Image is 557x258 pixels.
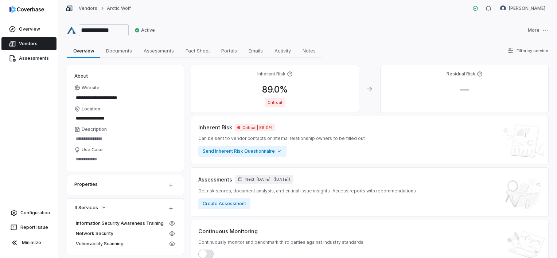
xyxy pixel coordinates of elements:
[76,231,165,236] span: Network Security
[500,5,506,11] img: Shannon LeBlanc avatar
[256,84,294,95] span: 89.0 %
[3,206,55,219] a: Configuration
[82,106,100,112] span: Location
[76,241,165,247] span: Vulnerability Scanning
[74,113,176,124] input: Location
[1,37,57,50] a: Vendors
[506,44,550,57] button: Filter by service
[198,239,363,245] span: Continuously monitor and benchmark third parties against industry standards
[454,84,475,95] span: —
[257,71,285,77] h4: Inherent Risk
[245,177,270,182] span: Next: [DATE]
[74,204,98,211] span: 3 Services
[141,46,177,55] span: Assessments
[526,23,550,38] button: More
[72,201,109,214] button: 3 Services
[74,73,88,79] span: About
[496,3,550,14] button: Shannon LeBlanc avatar[PERSON_NAME]
[74,218,166,228] a: Information Security Awareness Training
[235,124,275,131] span: Critical | 89.0%
[82,147,103,153] span: Use Case
[183,46,213,55] span: Fact Sheet
[198,198,250,209] button: Create Assessment
[107,5,131,11] a: Arctic Wolf
[447,71,475,77] h4: Residual Risk
[9,6,44,13] img: logo-D7KZi-bG.svg
[70,46,97,55] span: Overview
[198,227,258,235] span: Continuous Monitoring
[198,124,232,131] span: Inherent Risk
[198,146,287,157] button: Send Inherent Risk Questionnaire
[3,221,55,234] button: Report Issue
[1,52,57,65] a: Assessments
[265,98,285,107] span: Critical
[74,134,176,144] textarea: Description
[198,136,365,141] span: Can be sent to vendor contacts or internal relationship owners to be filled out
[82,85,100,91] span: Website
[1,23,57,36] a: Overview
[74,239,166,249] a: Vulnerability Scanning
[300,46,319,55] span: Notes
[272,46,294,55] span: Activity
[235,175,293,184] button: Next: [DATE]([DATE])
[76,220,165,226] span: Information Security Awareness Training
[135,27,155,33] span: Active
[74,228,166,239] a: Network Security
[82,126,107,132] span: Description
[198,188,416,194] span: Get risk scores, document analysis, and critical issue insights. Access reports with recommendations
[509,5,545,11] span: [PERSON_NAME]
[246,46,266,55] span: Emails
[74,93,164,103] input: Website
[3,235,55,250] button: Minimize
[79,5,97,11] a: Vendors
[74,154,176,164] textarea: Use Case
[218,46,240,55] span: Portals
[273,177,290,182] span: ( [DATE] )
[103,46,135,55] span: Documents
[198,176,232,183] span: Assessments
